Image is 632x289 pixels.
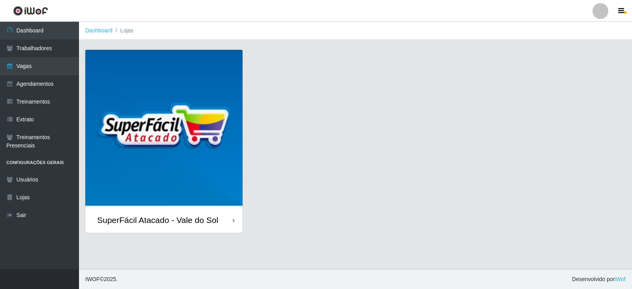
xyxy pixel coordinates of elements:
a: Dashboard [85,27,113,34]
img: CoreUI Logo [13,6,48,16]
span: Desenvolvido por [572,275,626,283]
li: Lojas [113,26,134,35]
div: SuperFácil Atacado - Vale do Sol [97,215,218,225]
a: iWof [615,276,626,282]
img: cardImg [85,50,243,207]
span: IWOF [85,276,100,282]
nav: breadcrumb [79,22,632,40]
a: SuperFácil Atacado - Vale do Sol [85,50,243,233]
span: © 2025 . [85,275,118,283]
